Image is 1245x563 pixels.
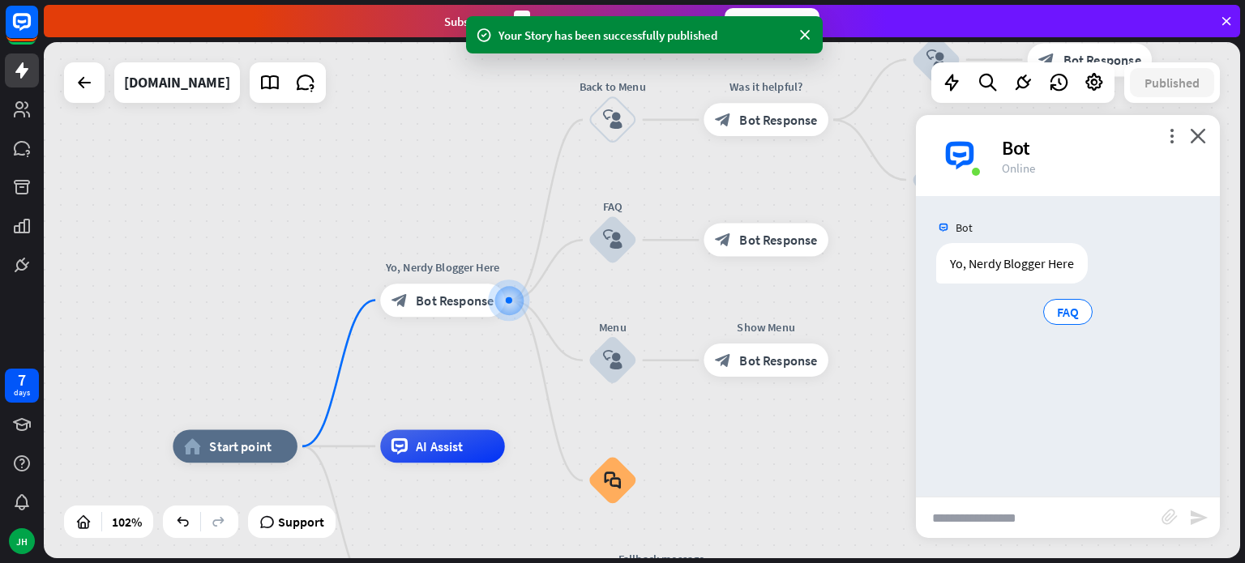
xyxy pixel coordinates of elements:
span: Support [278,509,324,535]
i: block_faq [604,471,621,490]
i: home_2 [184,438,201,454]
i: block_user_input [603,110,623,130]
i: block_user_input [603,350,623,370]
i: block_bot_response [715,112,731,128]
span: Bot Response [1063,51,1141,67]
i: block_user_input [926,49,947,70]
div: Subscribe now [725,8,819,34]
span: Bot Response [739,112,817,128]
button: Open LiveChat chat widget [13,6,62,55]
div: Subscribe in days to get your first month for $1 [444,11,712,32]
div: Yo, Nerdy Blogger Here [368,258,517,275]
div: Menu [563,319,662,335]
div: Yo, Nerdy Blogger Here [936,243,1088,284]
span: Bot Response [739,232,817,248]
div: Was it helpful? [691,79,841,95]
div: No [887,139,986,155]
i: block_bot_response [391,292,408,308]
span: Bot Response [739,352,817,368]
span: Start point [209,438,272,454]
i: block_attachment [1162,509,1178,525]
div: nerdyblogger4.wordpress.com [124,62,230,103]
div: Show Menu [691,319,841,335]
div: 3 [514,11,530,32]
i: block_user_input [603,230,623,250]
i: more_vert [1164,128,1179,143]
i: block_bot_response [715,352,731,368]
span: FAQ [1057,304,1079,320]
div: 102% [107,509,147,535]
a: 7 days [5,369,39,403]
div: JH [9,528,35,554]
button: Published [1130,68,1214,97]
div: Your Story has been successfully published [498,27,790,44]
div: Bot [1002,135,1200,160]
div: days [14,387,30,399]
i: send [1189,508,1209,527]
div: Online [1002,160,1200,176]
div: 7 [18,373,26,387]
i: block_bot_response [715,232,731,248]
div: Back to Menu [563,79,662,95]
div: FAQ [563,198,662,215]
span: Bot [956,220,973,235]
span: AI Assist [416,438,463,454]
span: Bot Response [416,292,494,308]
i: close [1190,128,1206,143]
i: block_bot_response [1038,51,1055,67]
